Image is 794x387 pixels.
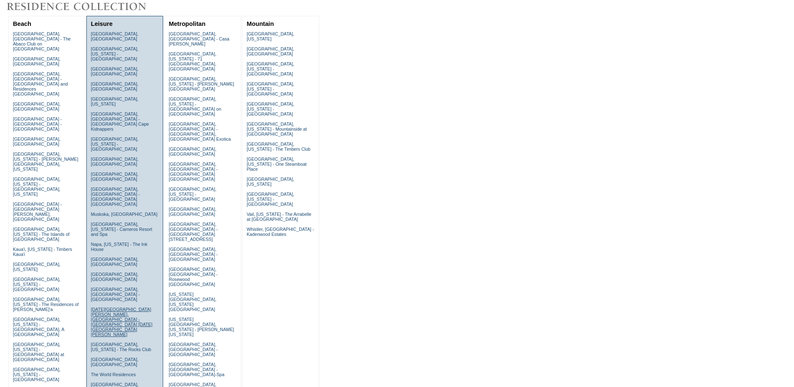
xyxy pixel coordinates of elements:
a: [GEOGRAPHIC_DATA], [US_STATE] - [GEOGRAPHIC_DATA] [13,277,60,292]
a: [GEOGRAPHIC_DATA], [US_STATE] - The Islands of [GEOGRAPHIC_DATA] [13,227,70,242]
a: [GEOGRAPHIC_DATA], [GEOGRAPHIC_DATA] - The Abaco Club on [GEOGRAPHIC_DATA] [13,31,71,51]
a: [GEOGRAPHIC_DATA], [GEOGRAPHIC_DATA] - [GEOGRAPHIC_DATA] and Residences [GEOGRAPHIC_DATA] [13,71,68,96]
a: [GEOGRAPHIC_DATA], [GEOGRAPHIC_DATA] - Casa [PERSON_NAME] [169,31,229,46]
a: [GEOGRAPHIC_DATA], [US_STATE] [247,177,294,187]
a: [GEOGRAPHIC_DATA], [US_STATE] - [GEOGRAPHIC_DATA] [13,367,60,382]
a: Whistler, [GEOGRAPHIC_DATA] - Kadenwood Estates [247,227,314,237]
a: [GEOGRAPHIC_DATA], [GEOGRAPHIC_DATA] [247,46,294,56]
a: [GEOGRAPHIC_DATA], [US_STATE] - The Timbers Club [247,142,310,152]
a: [GEOGRAPHIC_DATA], [GEOGRAPHIC_DATA] [91,272,139,282]
a: [GEOGRAPHIC_DATA], [US_STATE] - [GEOGRAPHIC_DATA] [91,137,139,152]
a: [GEOGRAPHIC_DATA], [GEOGRAPHIC_DATA] [91,357,139,367]
a: [GEOGRAPHIC_DATA], [GEOGRAPHIC_DATA] - [GEOGRAPHIC_DATA][STREET_ADDRESS] [169,222,217,242]
a: The World Residences [91,372,136,377]
a: [GEOGRAPHIC_DATA], [US_STATE] [91,96,139,106]
a: [GEOGRAPHIC_DATA], [GEOGRAPHIC_DATA] - [GEOGRAPHIC_DATA] [GEOGRAPHIC_DATA] [169,162,217,182]
a: [GEOGRAPHIC_DATA], [US_STATE] - [GEOGRAPHIC_DATA] [247,81,294,96]
a: [GEOGRAPHIC_DATA] - [GEOGRAPHIC_DATA] - [GEOGRAPHIC_DATA] [13,116,62,132]
a: Napa, [US_STATE] - The Ink House [91,242,148,252]
a: [GEOGRAPHIC_DATA], [GEOGRAPHIC_DATA] [13,137,60,147]
a: [GEOGRAPHIC_DATA], [US_STATE] - [GEOGRAPHIC_DATA] [247,61,294,76]
a: Muskoka, [GEOGRAPHIC_DATA] [91,212,157,217]
a: [GEOGRAPHIC_DATA], [GEOGRAPHIC_DATA] - [GEOGRAPHIC_DATA] [91,287,140,302]
a: [GEOGRAPHIC_DATA], [GEOGRAPHIC_DATA] - [GEOGRAPHIC_DATA] [169,247,217,262]
a: [GEOGRAPHIC_DATA], [GEOGRAPHIC_DATA] - [GEOGRAPHIC_DATA], [GEOGRAPHIC_DATA] Exotica [169,121,231,142]
a: [GEOGRAPHIC_DATA], [GEOGRAPHIC_DATA] [91,66,139,76]
a: [GEOGRAPHIC_DATA], [US_STATE] - [GEOGRAPHIC_DATA] at [GEOGRAPHIC_DATA] [13,342,64,362]
a: [GEOGRAPHIC_DATA], [US_STATE] - [PERSON_NAME][GEOGRAPHIC_DATA], [US_STATE] [13,152,78,172]
a: [GEOGRAPHIC_DATA], [GEOGRAPHIC_DATA] [91,172,139,182]
a: Vail, [US_STATE] - The Arrabelle at [GEOGRAPHIC_DATA] [247,212,311,222]
a: Kaua'i, [US_STATE] - Timbers Kaua'i [13,247,72,257]
a: [GEOGRAPHIC_DATA], [US_STATE] - [GEOGRAPHIC_DATA] [91,46,139,61]
a: [GEOGRAPHIC_DATA], [US_STATE] - [GEOGRAPHIC_DATA] [169,187,216,202]
a: [GEOGRAPHIC_DATA], [GEOGRAPHIC_DATA] [169,147,216,157]
a: [GEOGRAPHIC_DATA], [US_STATE] - [GEOGRAPHIC_DATA], [US_STATE] [13,177,60,197]
a: Mountain [247,20,274,27]
a: [GEOGRAPHIC_DATA], [GEOGRAPHIC_DATA] [169,207,216,217]
a: [GEOGRAPHIC_DATA], [US_STATE] - One Steamboat Place [247,157,307,172]
a: [GEOGRAPHIC_DATA], [GEOGRAPHIC_DATA] - [GEOGRAPHIC_DATA] Cape Kidnappers [91,111,149,132]
a: [GEOGRAPHIC_DATA], [US_STATE] [247,31,294,41]
a: [GEOGRAPHIC_DATA], [GEOGRAPHIC_DATA] [91,257,139,267]
a: [GEOGRAPHIC_DATA], [GEOGRAPHIC_DATA] [91,81,139,91]
a: [GEOGRAPHIC_DATA], [US_STATE] - The Rocks Club [91,342,151,352]
a: [GEOGRAPHIC_DATA], [US_STATE] - [GEOGRAPHIC_DATA] [247,192,294,207]
a: [GEOGRAPHIC_DATA], [GEOGRAPHIC_DATA] [91,157,139,167]
a: [GEOGRAPHIC_DATA], [GEOGRAPHIC_DATA] [13,56,60,66]
a: [GEOGRAPHIC_DATA], [US_STATE] - [GEOGRAPHIC_DATA] [247,101,294,116]
a: [US_STATE][GEOGRAPHIC_DATA], [US_STATE][GEOGRAPHIC_DATA] [169,292,216,312]
a: [US_STATE][GEOGRAPHIC_DATA], [US_STATE] - [PERSON_NAME] [US_STATE] [169,317,234,337]
a: [GEOGRAPHIC_DATA], [US_STATE] - 71 [GEOGRAPHIC_DATA], [GEOGRAPHIC_DATA] [169,51,216,71]
a: [DATE][GEOGRAPHIC_DATA][PERSON_NAME], [GEOGRAPHIC_DATA] - [GEOGRAPHIC_DATA] [DATE][GEOGRAPHIC_DAT... [91,307,152,337]
a: [GEOGRAPHIC_DATA], [US_STATE] - [PERSON_NAME][GEOGRAPHIC_DATA] [169,76,234,91]
a: [GEOGRAPHIC_DATA], [GEOGRAPHIC_DATA] - Rosewood [GEOGRAPHIC_DATA] [169,267,217,287]
a: Metropolitan [169,20,205,27]
a: Beach [13,20,31,27]
a: [GEOGRAPHIC_DATA], [US_STATE] - The Residences of [PERSON_NAME]'a [13,297,79,312]
a: [GEOGRAPHIC_DATA], [US_STATE] [13,262,60,272]
a: [GEOGRAPHIC_DATA], [US_STATE] - [GEOGRAPHIC_DATA] on [GEOGRAPHIC_DATA] [169,96,221,116]
a: [GEOGRAPHIC_DATA], [US_STATE] - Carneros Resort and Spa [91,222,152,237]
a: [GEOGRAPHIC_DATA], [GEOGRAPHIC_DATA] - [GEOGRAPHIC_DATA] [169,342,217,357]
a: [GEOGRAPHIC_DATA], [US_STATE] - Mountainside at [GEOGRAPHIC_DATA] [247,121,307,137]
a: [GEOGRAPHIC_DATA] - [GEOGRAPHIC_DATA][PERSON_NAME], [GEOGRAPHIC_DATA] [13,202,62,222]
a: [GEOGRAPHIC_DATA], [GEOGRAPHIC_DATA] - [GEOGRAPHIC_DATA] [GEOGRAPHIC_DATA] [91,187,140,207]
a: [GEOGRAPHIC_DATA], [US_STATE] - [GEOGRAPHIC_DATA], A [GEOGRAPHIC_DATA] [13,317,64,337]
a: Leisure [91,20,113,27]
a: [GEOGRAPHIC_DATA], [GEOGRAPHIC_DATA] [13,101,60,111]
a: [GEOGRAPHIC_DATA], [GEOGRAPHIC_DATA] [91,31,139,41]
a: [GEOGRAPHIC_DATA], [GEOGRAPHIC_DATA] - [GEOGRAPHIC_DATA]-Spa [169,362,224,377]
